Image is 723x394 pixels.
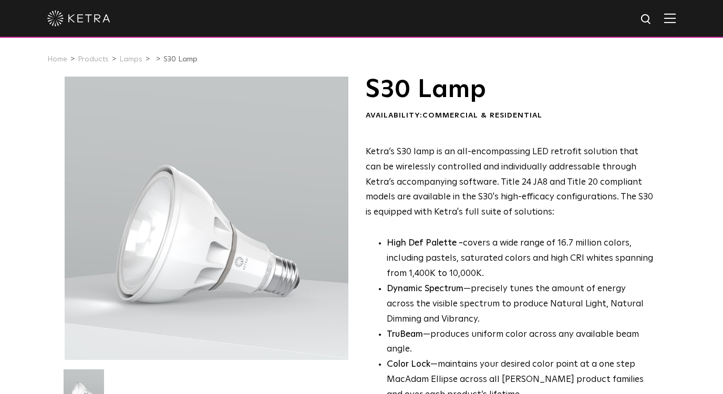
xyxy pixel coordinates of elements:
a: Lamps [119,56,142,63]
li: —precisely tunes the amount of energy across the visible spectrum to produce Natural Light, Natur... [387,282,655,327]
h1: S30 Lamp [366,77,655,103]
p: covers a wide range of 16.7 million colors, including pastels, saturated colors and high CRI whit... [387,236,655,282]
strong: Dynamic Spectrum [387,284,463,293]
li: —produces uniform color across any available beam angle. [387,327,655,358]
img: ketra-logo-2019-white [47,10,110,26]
div: Availability: [366,111,655,121]
a: Home [47,56,67,63]
a: S30 Lamp [163,56,198,63]
strong: Color Lock [387,360,430,369]
a: Products [78,56,109,63]
strong: TruBeam [387,330,423,339]
span: Ketra’s S30 lamp is an all-encompassing LED retrofit solution that can be wirelessly controlled a... [366,147,653,217]
strong: High Def Palette - [387,239,463,248]
span: Commercial & Residential [422,112,542,119]
img: search icon [640,13,653,26]
img: Hamburger%20Nav.svg [664,13,676,23]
